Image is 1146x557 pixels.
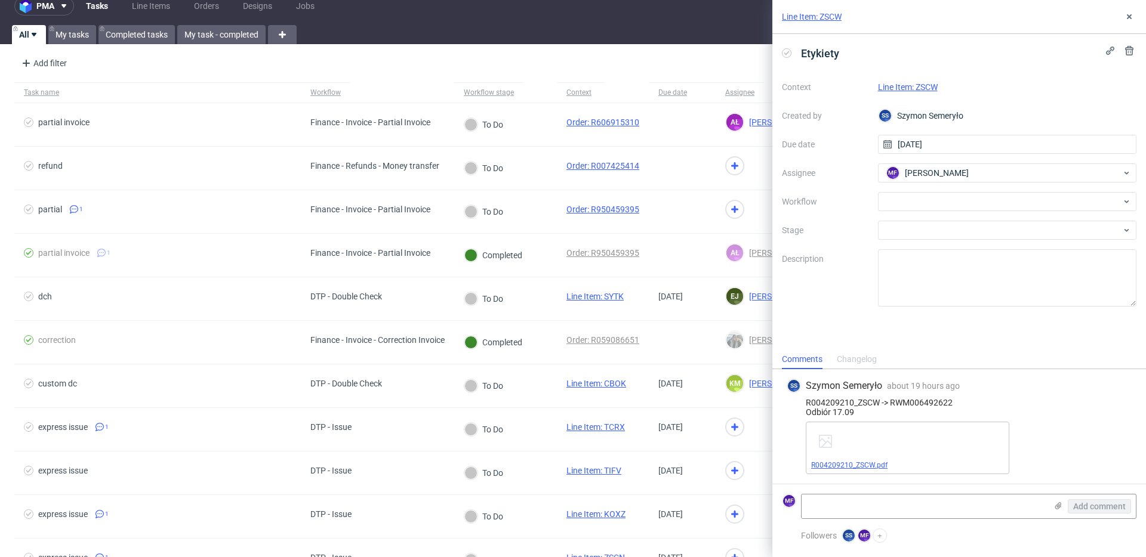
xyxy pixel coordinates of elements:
a: Line Item: ZSCW [878,82,938,92]
span: 1 [79,205,83,214]
div: Workflow stage [464,88,514,97]
button: + [873,528,887,543]
span: Etykiety [796,44,844,63]
div: Finance - Invoice - Correction Invoice [310,335,445,345]
a: My tasks [48,25,96,44]
div: To Do [464,118,503,131]
span: 1 [105,422,109,432]
div: To Do [464,510,503,523]
span: [PERSON_NAME] [744,379,813,388]
a: Line Item: KOXZ [566,509,626,519]
div: Szymon Semeryło [878,106,1137,125]
div: To Do [464,292,503,305]
figcaption: MF [887,167,899,179]
label: Workflow [782,194,868,209]
span: Followers [801,531,837,540]
div: Finance - Invoice - Partial Invoice [310,117,430,127]
span: [DATE] [658,379,683,388]
a: Order: R950459395 [566,248,639,258]
figcaption: AŁ [726,114,743,131]
figcaption: AŁ [726,245,743,261]
div: DTP - Issue [310,466,352,475]
label: Description [782,252,868,304]
div: DTP - Issue [310,422,352,432]
span: about 19 hours ago [887,381,960,391]
div: Context [566,88,595,97]
div: correction [38,335,76,345]
div: Add filter [17,54,69,73]
span: Szymon Semeryło [806,379,882,392]
div: Completed [464,249,522,262]
label: Assignee [782,166,868,180]
div: Finance - Invoice - Partial Invoice [310,205,430,214]
div: Completed [464,336,522,349]
span: [PERSON_NAME] [905,167,969,179]
a: Line Item: TCRX [566,422,625,432]
label: Context [782,80,868,94]
span: 1 [105,509,109,519]
figcaption: SS [879,110,891,122]
a: Line Item: ZSCW [782,11,842,23]
div: Comments [782,350,822,369]
a: Order: R059086651 [566,335,639,345]
div: Finance - Invoice - Partial Invoice [310,248,430,258]
a: Order: R606915310 [566,117,639,127]
label: Created by [782,109,868,123]
div: Changelog [837,350,877,369]
span: [DATE] [658,422,683,432]
figcaption: MF [783,495,795,507]
span: 1 [107,248,110,258]
figcaption: MF [858,530,870,541]
a: All [12,25,46,44]
div: express issue [38,466,88,475]
span: [DATE] [658,466,683,475]
span: [PERSON_NAME] [744,117,813,127]
figcaption: KM [726,375,743,392]
div: partial [38,205,62,214]
span: [PERSON_NAME] [744,292,813,301]
div: To Do [464,379,503,392]
figcaption: SS [843,530,855,541]
span: [PERSON_NAME] [744,335,813,345]
div: express issue [38,509,88,519]
a: Order: R007425414 [566,161,639,171]
figcaption: SS [788,380,800,392]
div: DTP - Double Check [310,292,382,301]
span: [DATE] [658,292,683,301]
a: My task - completed [177,25,266,44]
a: R004209210_ZSCW.pdf [811,461,888,469]
div: Workflow [310,88,341,97]
img: Zeniuk Magdalena [726,332,743,348]
figcaption: EJ [726,288,743,305]
div: custom dc [38,379,77,388]
div: To Do [464,423,503,436]
span: [PERSON_NAME] [744,248,813,258]
div: To Do [464,466,503,479]
a: Order: R950459395 [566,205,639,214]
a: Line Item: SYTK [566,292,624,301]
a: Line Item: CBOK [566,379,626,388]
div: partial invoice [38,117,90,127]
div: refund [38,161,63,171]
span: [DATE] [658,509,683,519]
div: DTP - Issue [310,509,352,519]
label: Due date [782,137,868,151]
div: DTP - Double Check [310,379,382,388]
div: express issue [38,422,88,432]
div: R004209210_ZSCW -> RWM006492622 Odbiór 17.09 [787,398,1132,417]
a: Line Item: TIFV [566,466,621,475]
div: partial invoice [38,248,90,258]
div: dch [38,292,52,301]
span: Due date [658,88,706,98]
label: Stage [782,223,868,237]
div: To Do [464,162,503,175]
div: To Do [464,205,503,218]
div: Assignee [725,88,754,97]
span: Task name [24,88,291,98]
span: pma [36,2,54,10]
div: Finance - Refunds - Money transfer [310,161,439,171]
a: Completed tasks [98,25,175,44]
